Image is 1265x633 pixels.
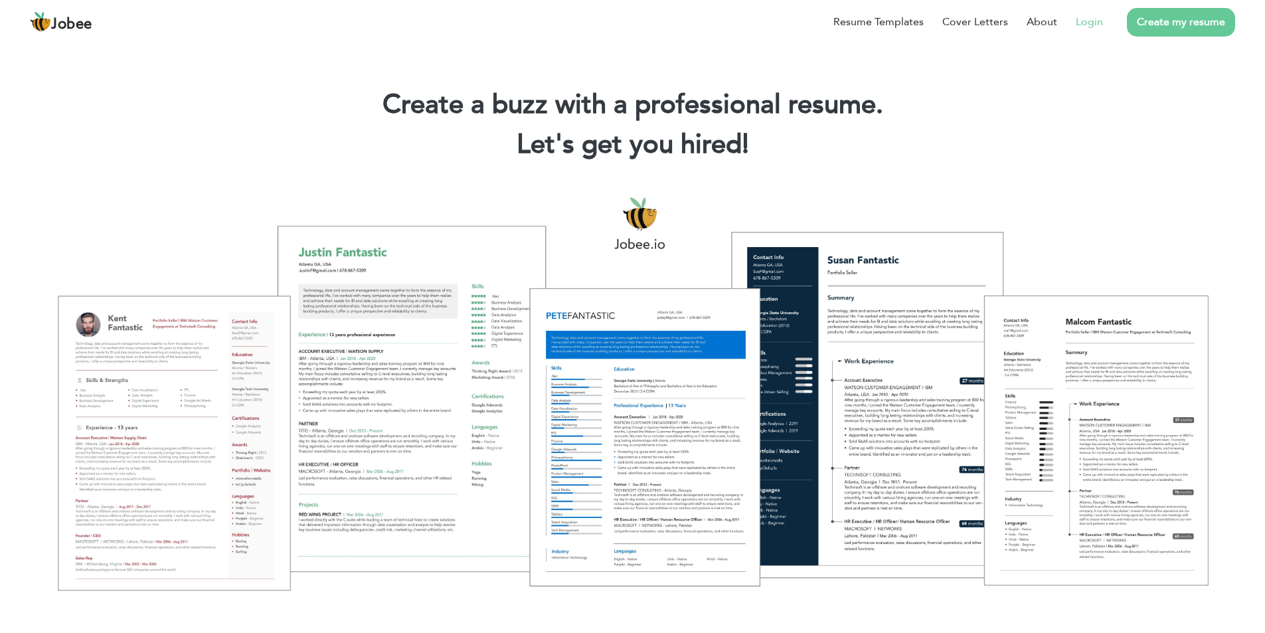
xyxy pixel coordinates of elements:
a: Jobee [30,11,92,33]
span: | [742,126,748,163]
a: Cover Letters [942,14,1008,30]
h1: Create a buzz with a professional resume. [20,88,1245,122]
span: get you hired! [582,126,749,163]
a: Create my resume [1127,8,1235,37]
span: Jobee [51,17,92,32]
a: Login [1076,14,1103,30]
h2: Let's [20,128,1245,162]
img: jobee.io [30,11,51,33]
a: Resume Templates [833,14,924,30]
a: About [1027,14,1057,30]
